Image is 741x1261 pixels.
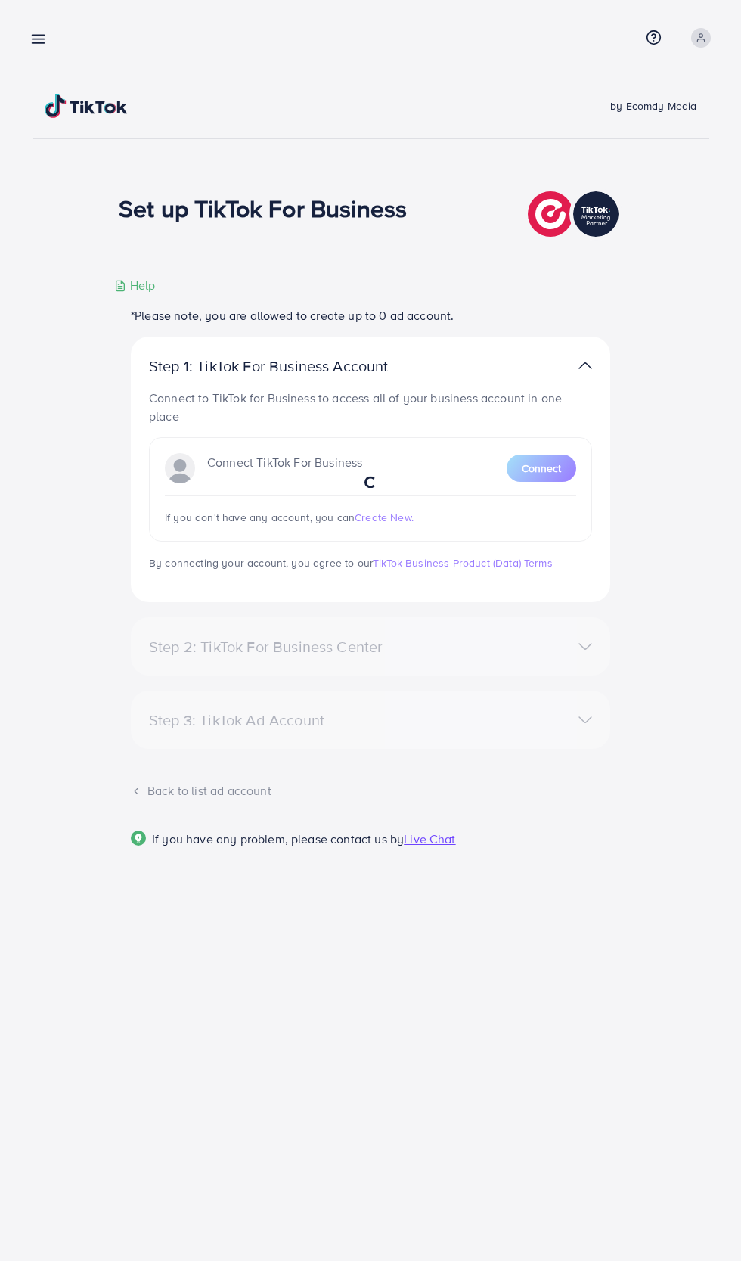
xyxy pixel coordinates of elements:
[149,357,436,375] p: Step 1: TikTok For Business Account
[578,355,592,377] img: TikTok partner
[119,194,407,222] h1: Set up TikTok For Business
[528,188,622,241] img: TikTok partner
[114,277,156,294] div: Help
[404,831,455,847] span: Live Chat
[131,831,146,846] img: Popup guide
[131,782,610,800] div: Back to list ad account
[152,831,404,847] span: If you have any problem, please contact us by
[45,94,128,118] img: TikTok
[131,306,610,325] p: *Please note, you are allowed to create up to 0 ad account.
[610,98,696,113] span: by Ecomdy Media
